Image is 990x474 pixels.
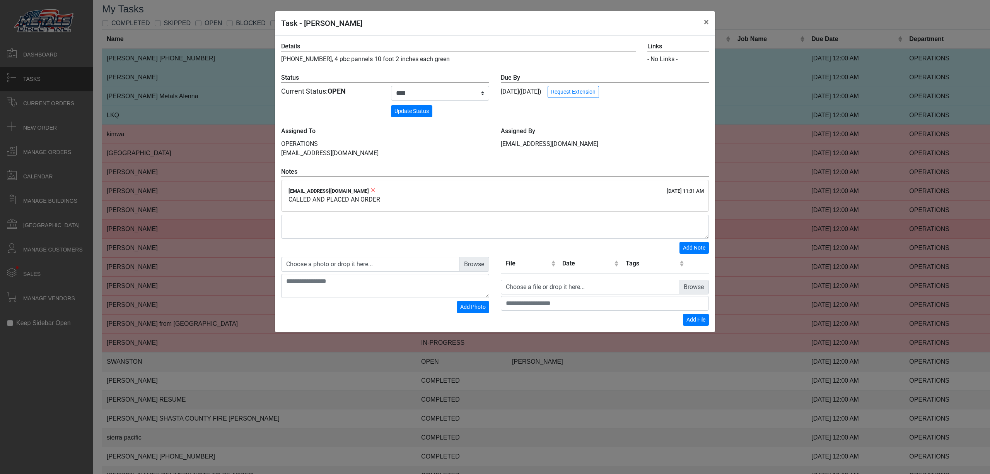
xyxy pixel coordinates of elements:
[394,108,429,114] span: Update Status
[683,314,709,326] button: Add File
[281,42,636,51] label: Details
[626,259,678,268] div: Tags
[391,105,432,117] button: Update Status
[647,42,709,51] label: Links
[457,301,489,313] button: Add Photo
[495,127,715,158] div: [EMAIL_ADDRESS][DOMAIN_NAME]
[647,55,709,64] div: - No Links -
[275,127,495,158] div: OPERATIONS [EMAIL_ADDRESS][DOMAIN_NAME]
[679,242,709,254] button: Add Note
[551,89,596,95] span: Request Extension
[288,195,702,204] div: CALLED AND PLACED AN ORDER
[505,259,549,268] div: File
[281,167,709,177] label: Notes
[686,317,705,323] span: Add File
[548,86,599,98] button: Request Extension
[683,245,705,251] span: Add Note
[698,11,715,33] button: Close
[667,187,704,195] div: [DATE] 11:31 AM
[281,73,489,83] label: Status
[328,87,346,95] strong: OPEN
[460,304,486,310] span: Add Photo
[686,254,709,273] th: Remove
[562,259,613,268] div: Date
[501,73,709,98] div: [DATE] ([DATE])
[281,127,489,136] label: Assigned To
[281,17,362,29] h5: Task - [PERSON_NAME]
[281,86,379,96] div: Current Status:
[501,127,709,136] label: Assigned By
[275,42,642,64] div: [PHONE_NUMBER], 4 pbc pannels 10 foot 2 inches each green
[288,188,369,194] span: [EMAIL_ADDRESS][DOMAIN_NAME]
[501,73,709,83] label: Due By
